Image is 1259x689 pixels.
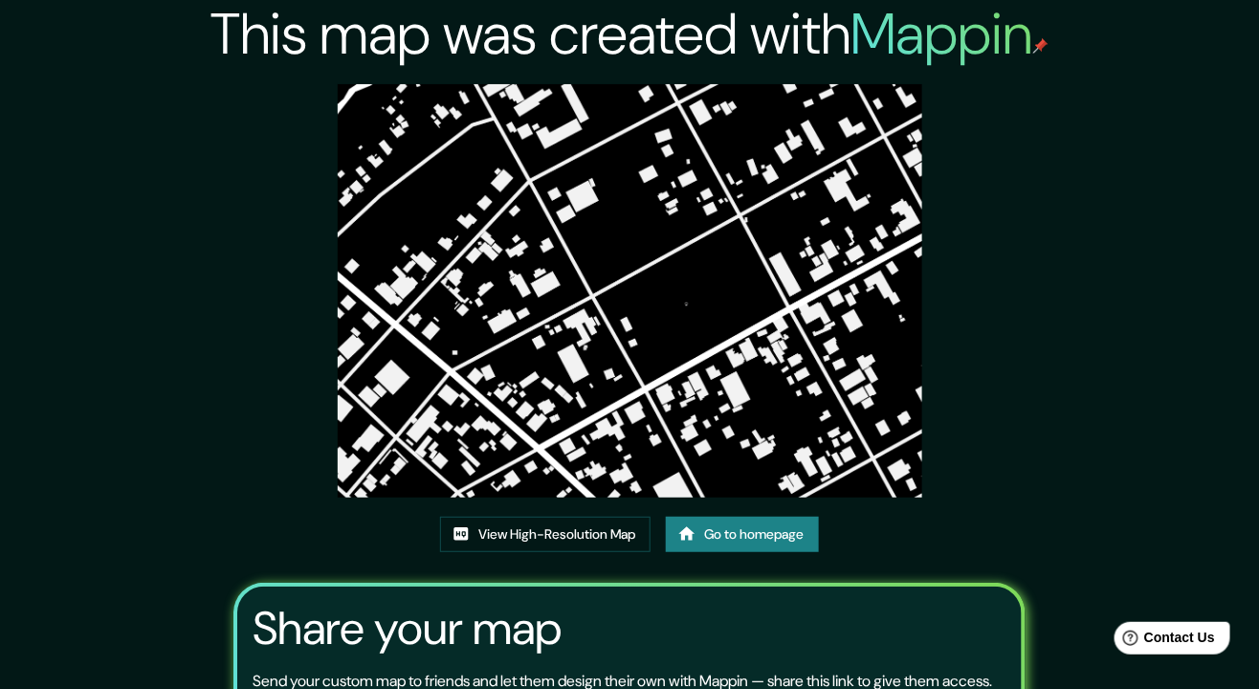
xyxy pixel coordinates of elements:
[253,602,562,656] h3: Share your map
[666,517,819,552] a: Go to homepage
[440,517,651,552] a: View High-Resolution Map
[1089,614,1238,668] iframe: Help widget launcher
[338,84,922,498] img: created-map
[1033,38,1049,54] img: mappin-pin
